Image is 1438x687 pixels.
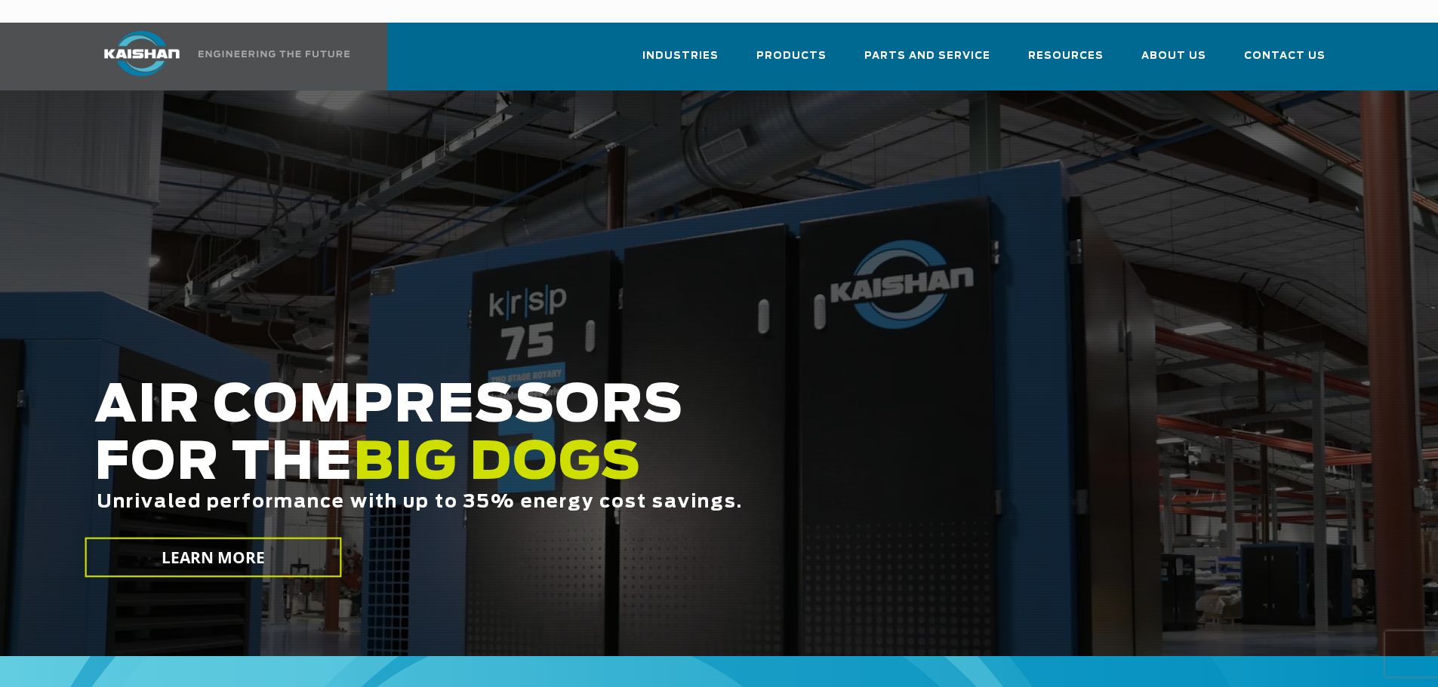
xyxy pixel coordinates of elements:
a: Contact Us [1244,36,1326,87]
span: Unrivaled performance with up to 35% energy cost savings. [97,493,743,511]
a: Parts and Service [864,36,990,87]
span: Resources [1028,48,1104,65]
span: Parts and Service [864,48,990,65]
img: Engineering the future [199,51,349,57]
span: About Us [1141,48,1206,65]
a: About Us [1141,36,1206,87]
a: Industries [642,36,719,87]
a: Resources [1028,36,1104,87]
a: Products [756,36,827,87]
span: Contact Us [1244,48,1326,65]
a: LEARN MORE [85,538,341,578]
span: Products [756,48,827,65]
a: Kaishan USA [85,23,353,90]
img: kaishan logo [85,31,199,76]
h2: AIR COMPRESSORS FOR THE [94,378,1133,560]
span: LEARN MORE [161,547,265,569]
span: BIG DOGS [353,438,642,489]
span: Industries [642,48,719,65]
